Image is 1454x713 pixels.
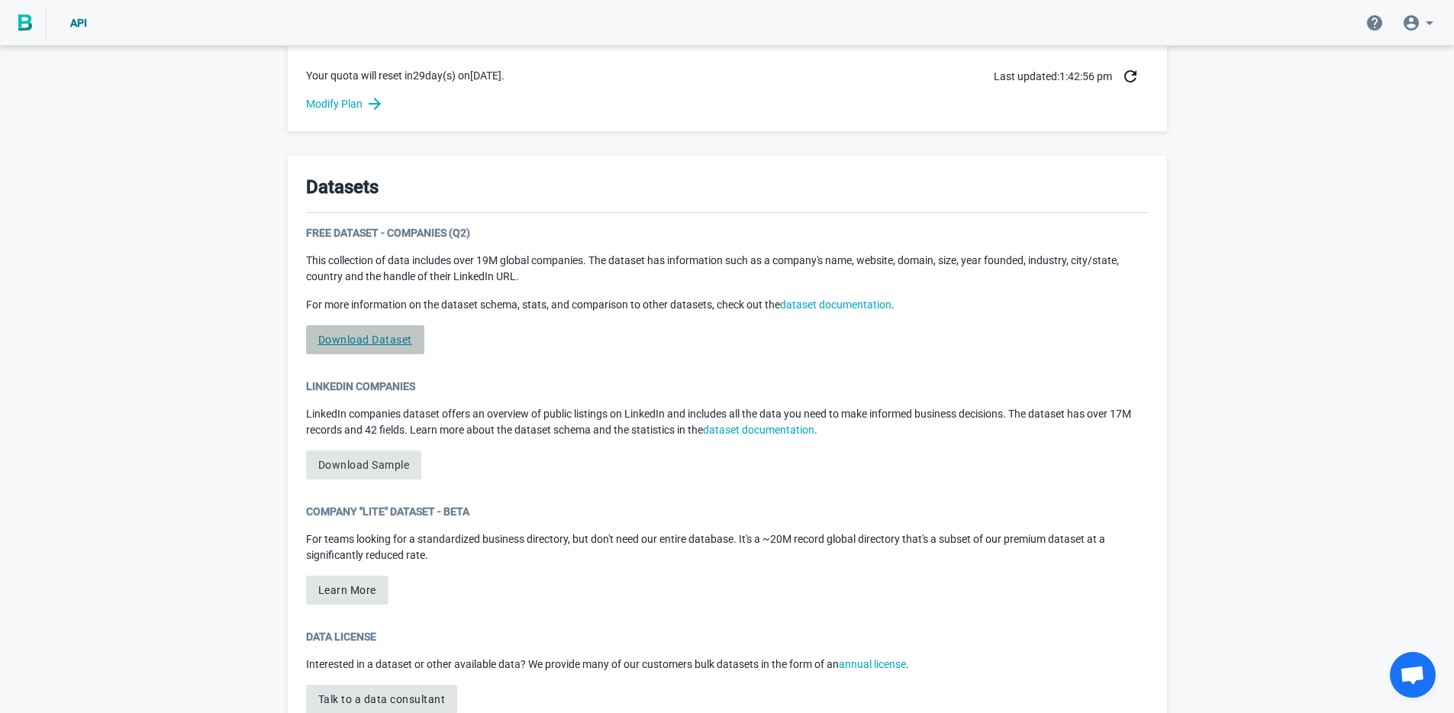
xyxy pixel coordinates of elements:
[306,576,388,605] button: Learn More
[306,450,422,479] a: Download Sample
[306,253,1149,285] p: This collection of data includes over 19M global companies. The dataset has information such as a...
[703,424,814,436] a: dataset documentation
[780,298,891,311] a: dataset documentation
[306,297,1149,313] p: For more information on the dataset schema, stats, and comparison to other datasets, check out the .
[306,325,424,354] a: Download Dataset
[994,58,1149,95] div: Last updated: 1:42:56 pm
[306,657,1149,673] p: Interested in a dataset or other available data? We provide many of our customers bulk datasets i...
[306,406,1149,438] p: LinkedIn companies dataset offers an overview of public listings on LinkedIn and includes all the...
[306,504,1149,519] div: Company "Lite" Dataset - Beta
[1390,652,1436,698] div: פתח צ'אט
[306,629,1149,644] div: Data License
[306,174,379,200] h3: Datasets
[306,68,505,84] p: Your quota will reset in 29 day(s) on [DATE] .
[306,379,1149,394] div: LinkedIn Companies
[839,658,906,670] a: annual license
[70,17,87,29] span: API
[18,15,32,31] img: BigPicture.io
[306,95,1149,113] a: Modify Plan
[306,531,1149,563] p: For teams looking for a standardized business directory, but don't need our entire database. It's...
[306,225,1149,240] div: Free Dataset - Companies (Q2)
